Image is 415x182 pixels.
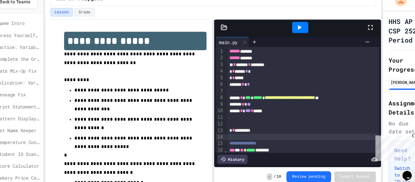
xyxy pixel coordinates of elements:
[220,126,228,132] div: 13
[16,49,59,56] span: Practice: Variables/Print
[16,82,59,88] span: Application: Variables/Print
[220,53,228,60] div: 1
[389,158,409,176] iframe: chat widget
[222,151,249,160] div: History
[276,169,280,174] span: 10
[379,100,410,117] h2: Assignment Details
[19,137,59,143] span: Temperature Converter
[19,148,59,154] span: Student ID Scanner
[334,169,363,174] span: Submit Answer
[21,8,50,14] span: Back to Teams
[19,104,59,110] span: Print Statement Repair
[19,60,59,67] span: Complete the Greeting
[220,132,228,139] div: 14
[68,16,89,24] button: Lesson
[267,169,272,175] span: -
[2,2,42,39] div: Chat with us now!Close
[5,4,57,17] button: Back to Teams
[379,2,397,16] div: My Account
[273,169,275,174] span: /
[228,145,231,150] span: Fold line
[220,43,251,52] div: main.py
[19,170,59,176] span: Bakery Price Calculator
[329,167,368,177] button: Submit Answer
[220,72,228,78] div: 4
[220,78,228,84] div: 5
[379,60,410,77] h2: Your Progress
[220,90,228,96] div: 7
[220,96,228,102] div: 8
[220,84,228,90] div: 6
[73,5,117,12] span: Row of Polygons
[19,71,59,77] span: Data Mix-Up Fix
[220,114,228,120] div: 11
[220,45,243,51] div: main.py
[220,120,228,126] div: 12
[381,82,408,88] div: [PERSON_NAME]
[379,119,410,134] div: No due date set
[19,93,59,99] span: Message Fix
[285,167,326,177] button: Review pending
[379,25,410,50] h1: HHS AP CSP 2526 Period 6
[90,16,109,24] button: Grade
[220,138,228,144] div: 15
[220,60,228,66] div: 2
[365,131,409,157] iframe: chat widget
[15,27,59,34] span: pygame Intro
[15,38,59,45] span: Express Yourself in Python!
[19,159,59,165] span: Score Calculator
[220,66,228,72] div: 3
[19,115,59,121] span: Pattern Display Challenge
[220,108,228,114] div: 10
[220,144,228,150] div: 16
[220,102,228,108] div: 9
[19,126,59,132] span: Pet Name Keeper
